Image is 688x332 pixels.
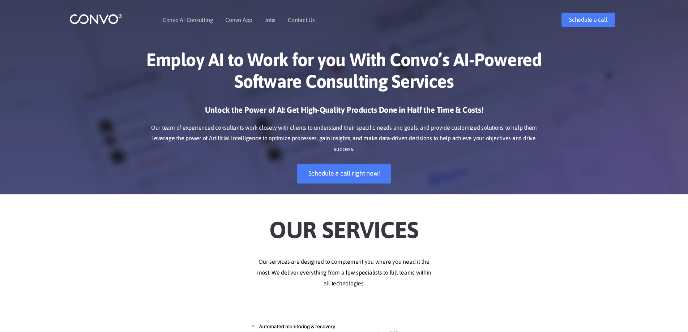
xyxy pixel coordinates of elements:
h2: Our Services [144,205,545,246]
a: Contact Us [288,17,315,23]
h3: Unlock the Power of AI: Get High-Quality Products Done in Half the Time & Costs! [144,105,545,121]
h1: Employ AI to Work for you With Convo’s AI-Powered Software Consulting Services [144,49,545,98]
a: Convo AI Consulting [163,17,213,23]
a: Convo App [225,17,252,23]
p: Our team of experienced consultants work closely with clients to understand their specific needs ... [144,122,545,155]
a: Schedule a call [561,13,615,27]
a: Jobs [265,17,275,23]
a: Schedule a call right now! [297,164,391,184]
img: logo_1.png [69,13,123,25]
p: Our services are designed to complement you where you need it the most. We deliver everything fro... [144,256,545,289]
